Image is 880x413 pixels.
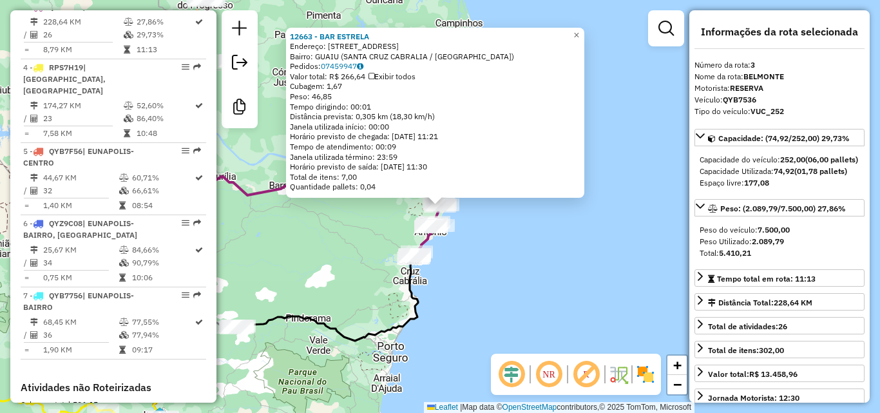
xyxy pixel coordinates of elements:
div: Peso: 46,85 [290,91,580,102]
strong: 26 [778,322,787,331]
td: = [23,199,30,212]
div: Jornada Motorista: 12:30 [708,392,799,404]
em: Opções [182,63,189,71]
i: Total de Atividades [30,31,38,39]
div: Map data © contributors,© 2025 TomTom, Microsoft [424,402,694,413]
strong: BELMONTE [743,72,784,81]
em: Rota exportada [193,291,201,299]
i: Rota otimizada [195,18,203,26]
a: Close popup [569,28,584,43]
a: OpenStreetMap [502,403,557,412]
i: Rota otimizada [195,102,203,110]
a: Total de atividades:26 [694,317,865,334]
a: Nova sessão e pesquisa [227,15,253,44]
i: Total de Atividades [30,115,38,122]
i: Total de Atividades [30,259,38,267]
span: 7 - [23,291,134,312]
td: 1,90 KM [43,343,119,356]
strong: R$ 13.458,96 [749,369,798,379]
div: Horário previsto de saída: [DATE] 11:30 [290,162,580,172]
td: / [23,256,30,269]
span: 6 - [23,218,137,240]
td: 90,79% [131,256,194,269]
i: Observações [357,62,363,70]
span: × [573,30,579,41]
span: Exibir todos [368,72,416,81]
span: Peso do veículo: [700,225,790,235]
img: Fluxo de ruas [608,364,629,385]
div: Endereço: [STREET_ADDRESS] [290,41,580,52]
a: Exportar sessão [227,50,253,79]
a: Tempo total em rota: 11:13 [694,269,865,287]
div: Tempo de atendimento: 00:09 [290,32,580,193]
i: % de utilização da cubagem [119,331,129,339]
div: Número da rota: [694,59,865,71]
em: Rota exportada [193,63,201,71]
td: 228,64 KM [43,15,123,28]
td: 77,94% [131,329,194,341]
td: 11:13 [136,43,194,56]
div: Espaço livre: [700,177,859,189]
h4: Atividades não Roteirizadas [21,381,206,394]
a: 12663 - BAR ESTRELA [290,32,369,41]
a: Capacidade: (74,92/252,00) 29,73% [694,129,865,146]
i: % de utilização da cubagem [119,187,129,195]
i: % de utilização da cubagem [119,259,129,267]
div: Veículo: [694,94,865,106]
td: / [23,184,30,197]
td: 52,60% [136,99,194,112]
td: 1,40 KM [43,199,119,212]
i: Rota otimizada [195,246,203,254]
div: Janela utilizada início: 00:00 [290,122,580,132]
span: Ocultar NR [533,359,564,390]
div: Quantidade pallets: 0,04 [290,182,580,192]
div: Motorista: [694,82,865,94]
a: Peso: (2.089,79/7.500,00) 27,86% [694,199,865,216]
td: 8,79 KM [43,43,123,56]
i: Distância Total [30,18,38,26]
div: Capacidade Utilizada: [700,166,859,177]
strong: 3 [751,60,755,70]
td: 23 [43,112,123,125]
div: Peso: (2.089,79/7.500,00) 27,86% [694,219,865,264]
i: Tempo total em rota [119,202,126,209]
i: Rota otimizada [195,318,203,326]
i: % de utilização do peso [124,102,133,110]
span: 228,64 KM [774,298,812,307]
i: % de utilização do peso [119,246,129,254]
a: Leaflet [427,403,458,412]
i: Total de Atividades [30,187,38,195]
strong: 506,15 [73,399,98,409]
i: Distância Total [30,174,38,182]
td: / [23,112,30,125]
span: 4 - [23,62,106,95]
span: Peso: (2.089,79/7.500,00) 27,86% [720,204,846,213]
div: Distância prevista: 0,305 km (18,30 km/h) [290,111,580,122]
div: Peso Utilizado: [700,236,859,247]
i: Tempo total em rota [119,274,126,282]
div: Atividade não roteirizada - MERCADO OLIVEIRA [218,55,251,68]
img: Exibir/Ocultar setores [635,364,656,385]
a: Zoom out [667,375,687,394]
td: 27,86% [136,15,194,28]
i: Tempo total em rota [124,130,130,137]
td: 36 [43,329,119,341]
div: Atividade não roteirizada - Mercearia Medina [219,55,251,68]
a: Criar modelo [227,94,253,123]
strong: (01,78 pallets) [794,166,847,176]
i: % de utilização da cubagem [124,115,133,122]
div: Janela utilizada término: 23:59 [290,152,580,162]
strong: 74,92 [774,166,794,176]
td: 32 [43,184,119,197]
div: Cubagem total: [21,399,206,410]
div: Bairro: GUAIU (SANTA CRUZ CABRALIA / [GEOGRAPHIC_DATA]) [290,52,580,62]
i: Tempo total em rota [119,346,126,354]
td: 10:06 [131,271,194,284]
td: 77,55% [131,316,194,329]
a: Total de itens:302,00 [694,341,865,358]
div: Tempo dirigindo: 00:01 [290,102,580,112]
td: / [23,329,30,341]
td: 26 [43,28,123,41]
div: Tipo do veículo: [694,106,865,117]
